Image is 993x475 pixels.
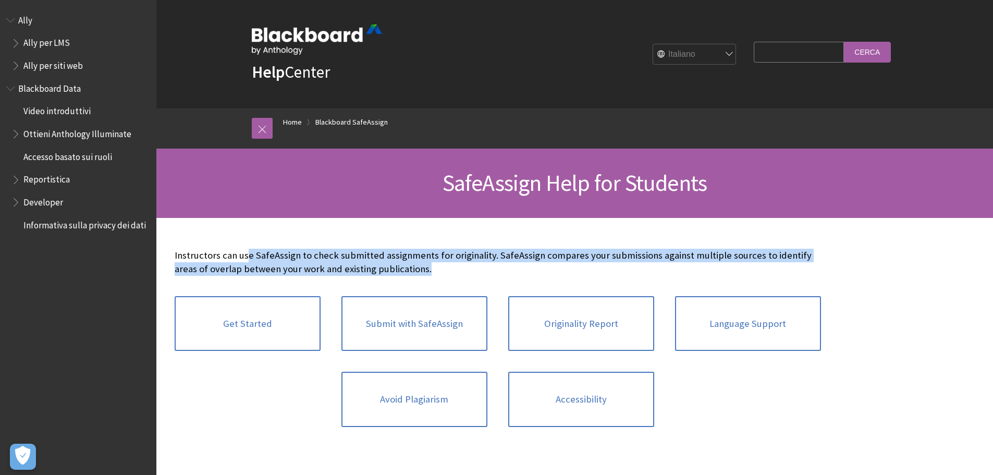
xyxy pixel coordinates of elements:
[23,193,63,208] span: Developer
[653,44,737,65] select: Site Language Selector
[341,296,487,351] a: Submit with SafeAssign
[508,296,654,351] a: Originality Report
[175,296,321,351] a: Get Started
[23,148,112,162] span: Accesso basato sui ruoli
[252,62,285,82] strong: Help
[175,249,821,276] p: Instructors can use SafeAssign to check submitted assignments for originality. SafeAssign compare...
[18,11,32,26] span: Ally
[23,125,131,139] span: Ottieni Anthology Illuminate
[252,25,382,55] img: Blackboard by Anthology
[23,171,70,185] span: Reportistica
[443,168,707,197] span: SafeAssign Help for Students
[6,11,150,75] nav: Book outline for Anthology Ally Help
[508,372,654,427] a: Accessibility
[23,216,146,230] span: Informativa sulla privacy dei dati
[18,80,81,94] span: Blackboard Data
[6,80,150,234] nav: Book outline for Anthology Illuminate
[10,444,36,470] button: Apri preferenze
[23,57,83,71] span: Ally per siti web
[23,34,70,48] span: Ally per LMS
[283,116,302,129] a: Home
[341,372,487,427] a: Avoid Plagiarism
[23,103,91,117] span: Video introduttivi
[844,42,891,62] input: Cerca
[252,62,330,82] a: HelpCenter
[315,116,388,129] a: Blackboard SafeAssign
[675,296,821,351] a: Language Support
